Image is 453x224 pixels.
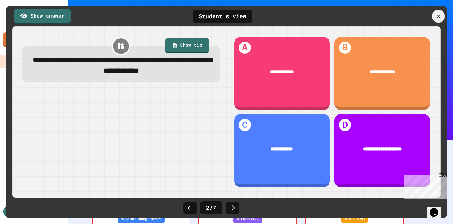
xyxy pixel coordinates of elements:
h1: A [239,42,251,54]
a: Show tip [165,38,209,53]
iframe: chat widget [402,172,447,199]
div: Student's view [193,10,252,23]
iframe: chat widget [427,199,447,218]
div: 2 / 7 [200,201,222,214]
a: Show answer [14,9,71,24]
div: Chat with us now!Close [2,2,43,39]
h1: D [339,119,351,131]
h1: C [239,119,251,131]
h1: B [339,42,351,54]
